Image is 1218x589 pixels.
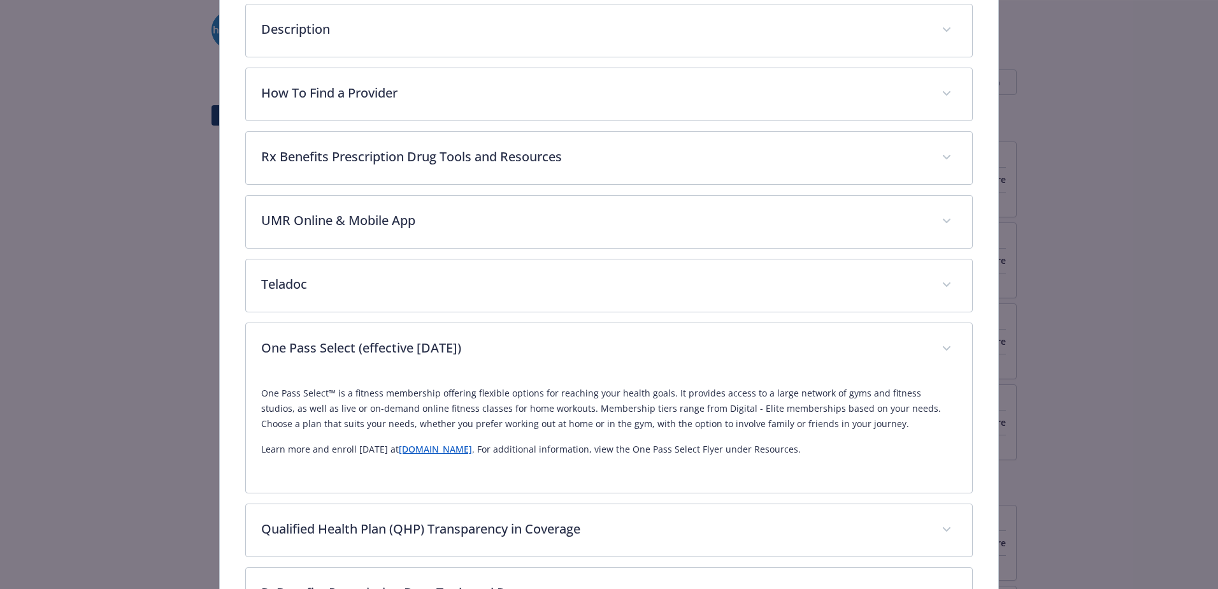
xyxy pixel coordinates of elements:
[246,132,972,184] div: Rx Benefits Prescription Drug Tools and Resources
[261,520,926,539] p: Qualified Health Plan (QHP) Transparency in Coverage
[246,196,972,248] div: UMR Online & Mobile App
[261,211,926,230] p: UMR Online & Mobile App
[246,4,972,57] div: Description
[246,68,972,120] div: How To Find a Provider
[261,20,926,39] p: Description
[261,147,926,166] p: Rx Benefits Prescription Drug Tools and Resources
[246,323,972,375] div: One Pass Select (effective [DATE])
[246,375,972,493] div: One Pass Select (effective [DATE])
[261,386,957,432] p: One Pass Select™ is a fitness membership offering flexible options for reaching your health goals...
[261,84,926,103] p: How To Find a Provider
[246,259,972,312] div: Teladoc
[261,275,926,294] p: Teladoc
[246,504,972,556] div: Qualified Health Plan (QHP) Transparency in Coverage
[261,338,926,358] p: One Pass Select (effective [DATE])
[261,442,957,457] p: Learn more and enroll [DATE] at . For additional information, view the One Pass Select Flyer unde...
[399,443,472,455] a: [DOMAIN_NAME]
